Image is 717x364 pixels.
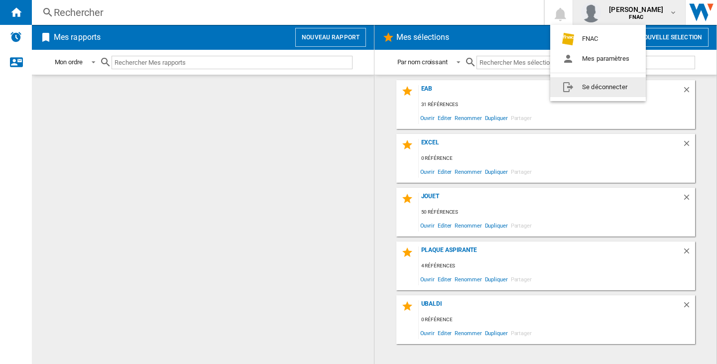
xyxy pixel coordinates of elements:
[550,49,646,69] button: Mes paramètres
[550,29,646,49] button: FNAC
[550,77,646,97] button: Se déconnecter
